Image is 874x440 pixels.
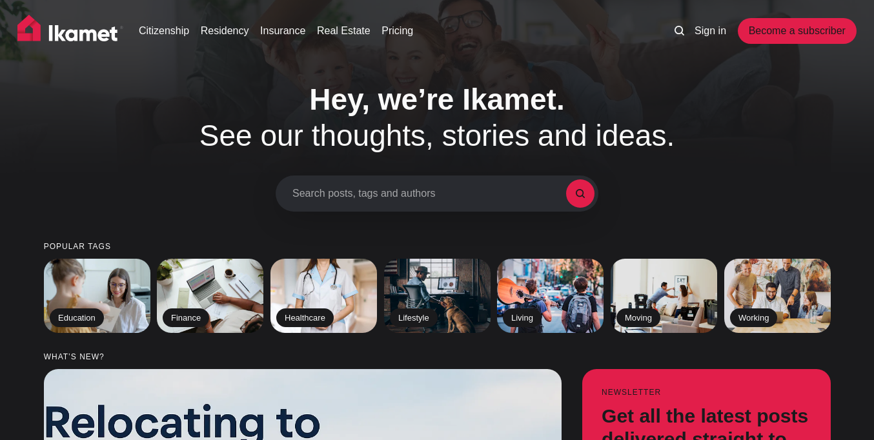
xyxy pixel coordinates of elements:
a: Healthcare [270,259,377,333]
a: Become a subscriber [738,18,857,44]
h2: Living [503,308,542,328]
a: Residency [201,23,249,39]
img: Ikamet home [17,15,123,47]
a: Insurance [260,23,305,39]
a: Pricing [381,23,413,39]
small: What’s new? [44,353,831,361]
a: Lifestyle [384,259,491,333]
span: Hey, we’re Ikamet. [309,83,564,116]
small: Newsletter [602,388,811,397]
small: Popular tags [44,243,831,251]
h2: Working [730,308,777,328]
a: Education [44,259,150,333]
h2: Healthcare [276,308,334,328]
span: Search posts, tags and authors [292,187,566,199]
a: Real Estate [317,23,371,39]
a: Sign in [695,23,726,39]
a: Finance [157,259,263,333]
h1: See our thoughts, stories and ideas. [163,82,711,153]
a: Moving [611,259,717,333]
a: Living [497,259,604,333]
a: Working [724,259,831,333]
a: Citizenship [139,23,189,39]
h2: Finance [163,308,209,328]
h2: Lifestyle [390,308,438,328]
h2: Moving [616,308,660,328]
h2: Education [50,308,104,328]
